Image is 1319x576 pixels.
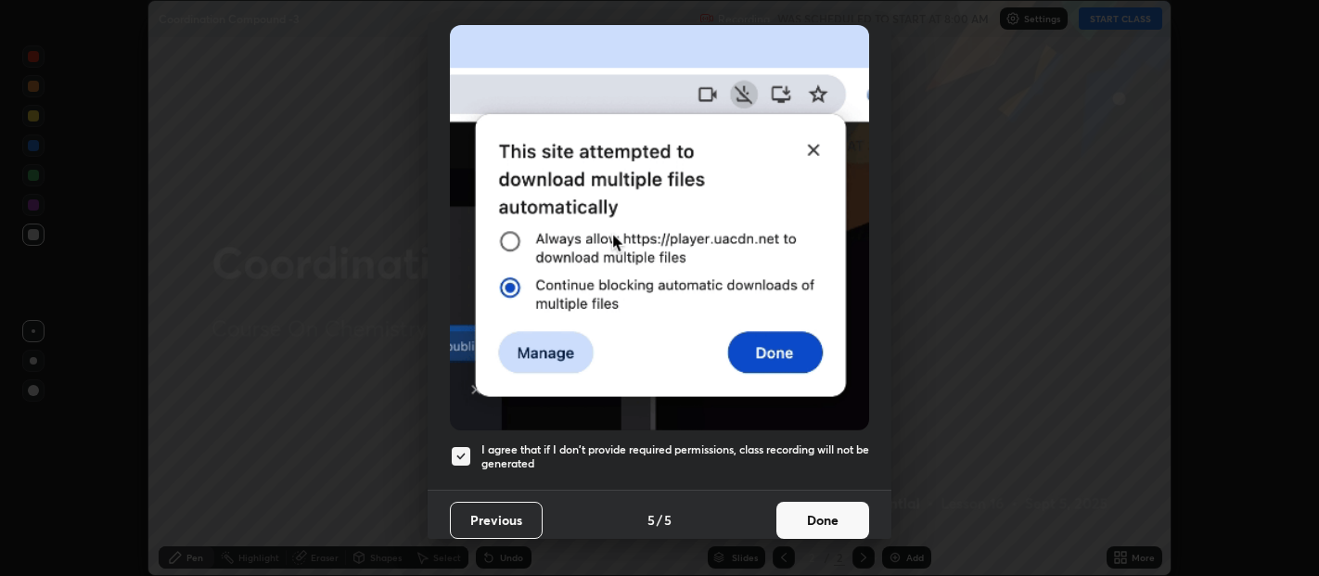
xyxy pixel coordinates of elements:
[481,442,869,471] h5: I agree that if I don't provide required permissions, class recording will not be generated
[776,502,869,539] button: Done
[647,510,655,530] h4: 5
[450,502,543,539] button: Previous
[664,510,672,530] h4: 5
[657,510,662,530] h4: /
[450,25,869,430] img: downloads-permission-blocked.gif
